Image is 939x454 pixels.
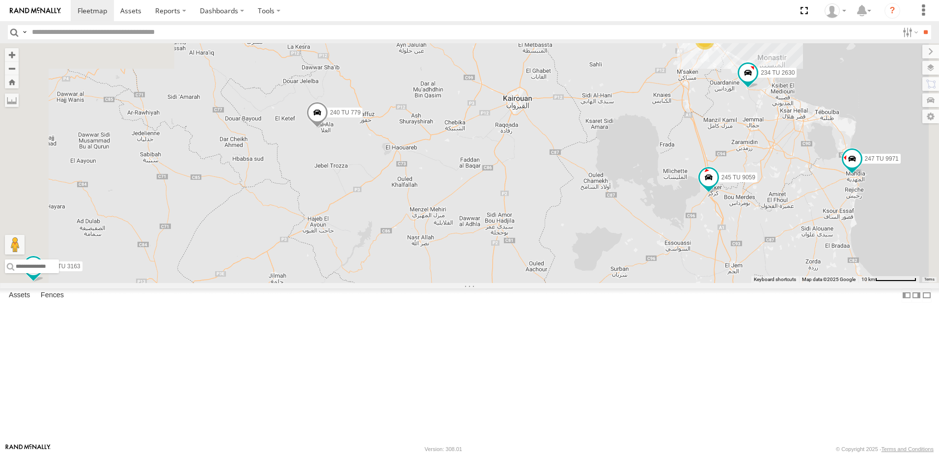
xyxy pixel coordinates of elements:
a: Terms (opens in new tab) [924,278,935,282]
span: 245 TU 9059 [721,174,755,181]
img: rand-logo.svg [10,7,61,14]
span: 10 km [861,277,875,282]
div: Version: 308.01 [425,446,462,452]
button: Zoom out [5,61,19,75]
span: Map data ©2025 Google [802,277,856,282]
button: Drag Pegman onto the map to open Street View [5,235,25,255]
label: Hide Summary Table [922,288,932,303]
label: Search Filter Options [899,25,920,39]
span: 234 TU 2630 [761,70,795,77]
label: Fences [36,288,69,302]
a: Terms and Conditions [882,446,934,452]
button: Keyboard shortcuts [754,276,796,283]
i: ? [884,3,900,19]
label: Dock Summary Table to the Right [911,288,921,303]
label: Search Query [21,25,28,39]
label: Map Settings [922,110,939,123]
span: 240 TU 779 [330,110,361,116]
label: Assets [4,288,35,302]
span: 247 TU 9971 [865,156,899,163]
button: Zoom Home [5,75,19,88]
div: © Copyright 2025 - [836,446,934,452]
span: 231 TU 3163 [46,263,80,270]
button: Zoom in [5,48,19,61]
div: Nejah Benkhalifa [821,3,850,18]
label: Dock Summary Table to the Left [902,288,911,303]
button: Map Scale: 10 km per 80 pixels [858,276,919,283]
a: Visit our Website [5,444,51,454]
label: Measure [5,93,19,107]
